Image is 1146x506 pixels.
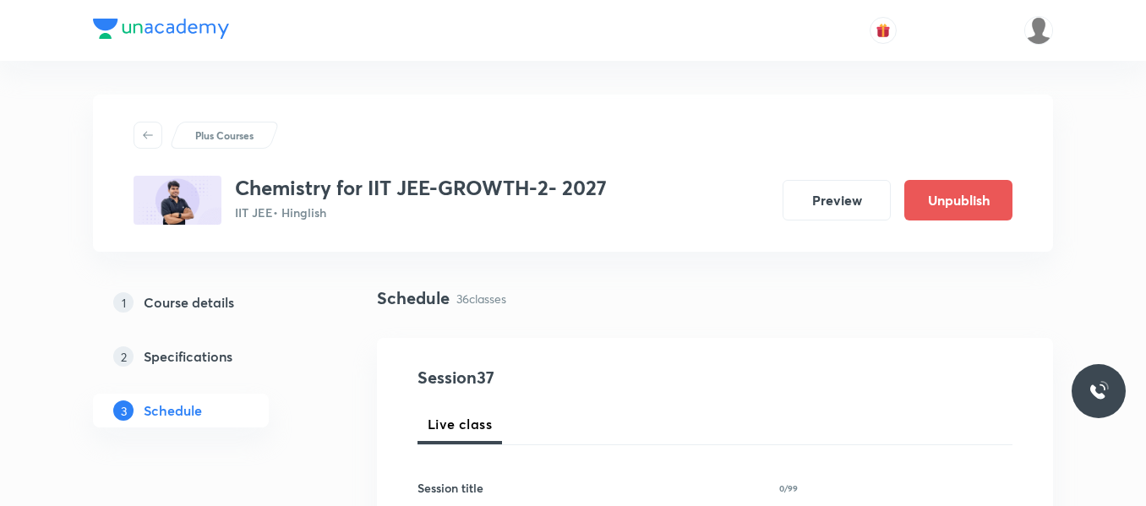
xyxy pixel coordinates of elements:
p: 2 [113,346,134,367]
a: Company Logo [93,19,229,43]
img: Gopal Kumar [1024,16,1053,45]
h5: Course details [144,292,234,313]
img: Company Logo [93,19,229,39]
h5: Specifications [144,346,232,367]
p: 3 [113,400,134,421]
p: 36 classes [456,290,506,307]
h3: Chemistry for IIT JEE-GROWTH-2- 2027 [235,176,607,200]
p: 0/99 [779,484,798,492]
p: Plus Courses [195,128,254,143]
img: D293786B-A7B6-471A-B1D2-B4FA9A4C2CE5_plus.png [134,176,221,225]
a: 2Specifications [93,340,323,373]
p: IIT JEE • Hinglish [235,204,607,221]
h6: Session title [417,479,483,497]
a: 1Course details [93,286,323,319]
p: 1 [113,292,134,313]
button: Preview [783,180,891,220]
span: Live class [428,414,492,434]
h4: Session 37 [417,365,726,390]
img: ttu [1089,381,1109,401]
h5: Schedule [144,400,202,421]
img: avatar [876,23,891,38]
button: Unpublish [904,180,1012,220]
button: avatar [870,17,897,44]
h4: Schedule [377,286,450,311]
